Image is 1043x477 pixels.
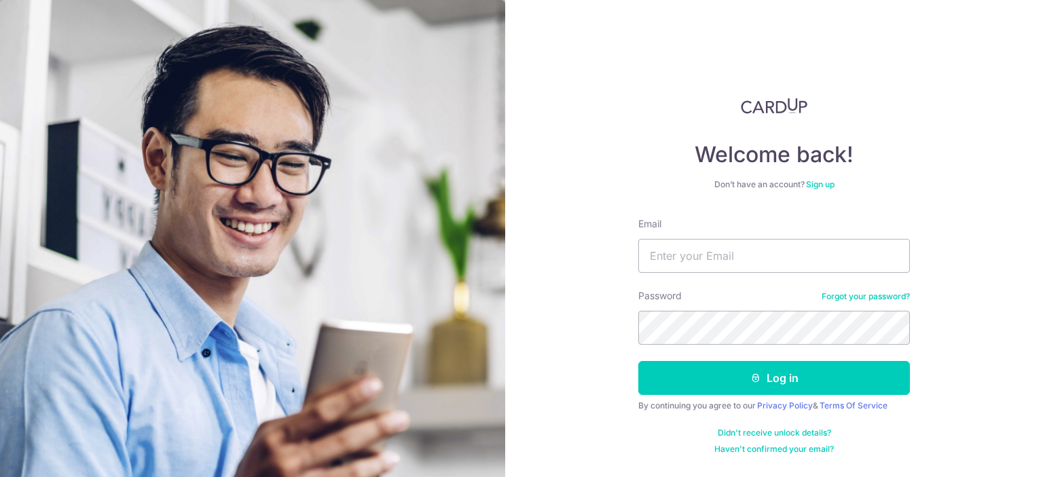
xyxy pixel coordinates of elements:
a: Haven't confirmed your email? [714,444,834,455]
label: Password [638,289,682,303]
div: Don’t have an account? [638,179,910,190]
h4: Welcome back! [638,141,910,168]
a: Sign up [806,179,835,189]
a: Terms Of Service [820,400,888,411]
a: Forgot your password? [822,291,910,302]
div: By continuing you agree to our & [638,400,910,411]
button: Log in [638,361,910,395]
input: Enter your Email [638,239,910,273]
img: CardUp Logo [741,98,807,114]
a: Didn't receive unlock details? [718,427,831,438]
a: Privacy Policy [757,400,813,411]
label: Email [638,217,661,231]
